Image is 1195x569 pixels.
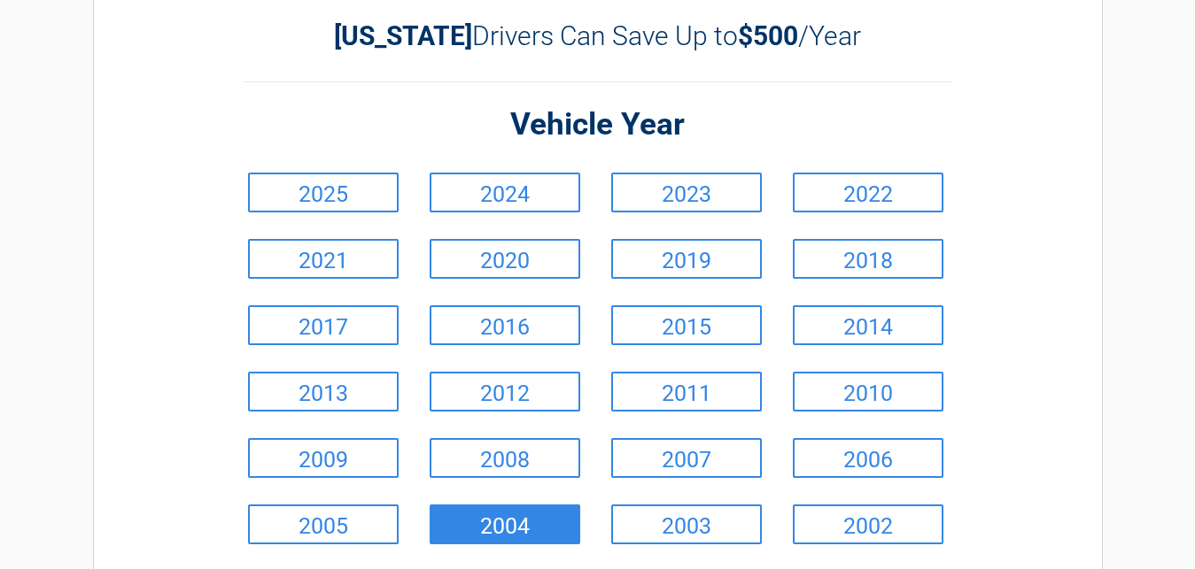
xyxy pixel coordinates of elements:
[248,438,399,478] a: 2009
[430,438,580,478] a: 2008
[248,372,399,411] a: 2013
[793,372,943,411] a: 2010
[248,173,399,212] a: 2025
[430,372,580,411] a: 2012
[430,305,580,345] a: 2016
[248,504,399,544] a: 2005
[611,438,762,478] a: 2007
[611,173,762,212] a: 2023
[430,239,580,279] a: 2020
[334,20,472,51] b: [US_STATE]
[793,305,943,345] a: 2014
[793,173,943,212] a: 2022
[793,239,943,279] a: 2018
[611,372,762,411] a: 2011
[611,239,762,279] a: 2019
[793,504,943,544] a: 2002
[738,20,798,51] b: $500
[244,104,952,146] h2: Vehicle Year
[244,20,952,51] h2: Drivers Can Save Up to /Year
[430,173,580,212] a: 2024
[611,305,762,345] a: 2015
[611,504,762,544] a: 2003
[430,504,580,544] a: 2004
[248,239,399,279] a: 2021
[793,438,943,478] a: 2006
[248,305,399,345] a: 2017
